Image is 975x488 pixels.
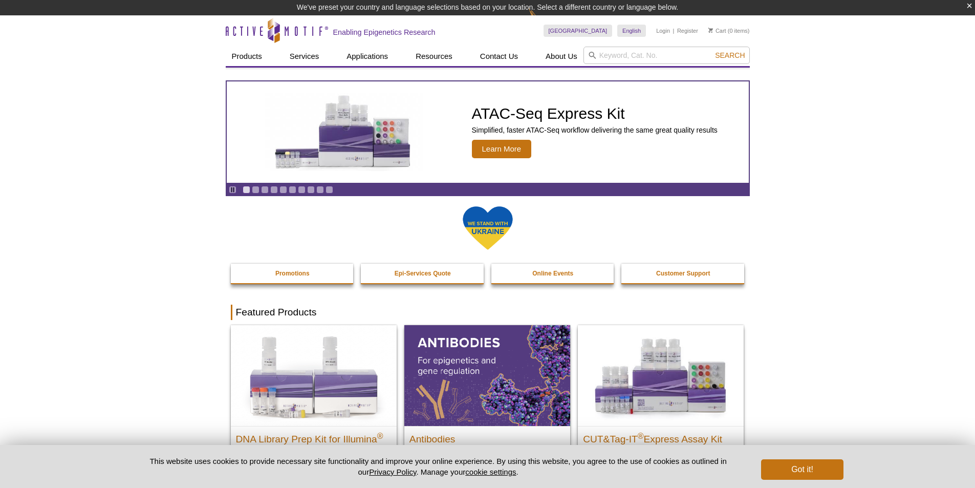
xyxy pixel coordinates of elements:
h2: CUT&Tag-IT Express Assay Kit [583,429,739,444]
sup: ® [377,431,383,440]
a: Go to slide 8 [307,186,315,194]
a: Resources [409,47,459,66]
strong: Customer Support [656,270,710,277]
a: Go to slide 4 [270,186,278,194]
a: Register [677,27,698,34]
a: Applications [340,47,394,66]
button: Got it! [761,459,843,480]
button: Search [712,51,748,60]
a: Go to slide 5 [279,186,287,194]
a: Contact Us [474,47,524,66]
article: ATAC-Seq Express Kit [227,81,749,183]
span: Search [715,51,745,59]
img: DNA Library Prep Kit for Illumina [231,325,397,426]
a: ATAC-Seq Express Kit ATAC-Seq Express Kit Simplified, faster ATAC-Seq workflow delivering the sam... [227,81,749,183]
a: Go to slide 2 [252,186,259,194]
a: Services [284,47,326,66]
a: Online Events [491,264,615,283]
a: Promotions [231,264,355,283]
button: cookie settings [465,468,516,476]
img: Your Cart [708,28,713,33]
p: Simplified, faster ATAC-Seq workflow delivering the same great quality results [472,125,718,135]
a: Customer Support [621,264,745,283]
a: Go to slide 6 [289,186,296,194]
li: (0 items) [708,25,750,37]
a: Go to slide 7 [298,186,306,194]
h2: DNA Library Prep Kit for Illumina [236,429,392,444]
a: Go to slide 3 [261,186,269,194]
a: Cart [708,27,726,34]
a: Privacy Policy [369,468,416,476]
a: All Antibodies Antibodies Application-tested antibodies for ChIP, CUT&Tag, and CUT&RUN. [404,325,570,480]
a: Go to slide 9 [316,186,324,194]
img: ATAC-Seq Express Kit [259,93,428,171]
input: Keyword, Cat. No. [583,47,750,64]
a: Login [656,27,670,34]
strong: Promotions [275,270,310,277]
h2: Enabling Epigenetics Research [333,28,436,37]
a: Go to slide 10 [326,186,333,194]
img: CUT&Tag-IT® Express Assay Kit [578,325,744,426]
a: English [617,25,646,37]
a: Products [226,47,268,66]
h2: Antibodies [409,429,565,444]
img: We Stand With Ukraine [462,205,513,251]
a: CUT&Tag-IT® Express Assay Kit CUT&Tag-IT®Express Assay Kit Less variable and higher-throughput ge... [578,325,744,480]
strong: Epi-Services Quote [395,270,451,277]
img: All Antibodies [404,325,570,426]
a: Go to slide 1 [243,186,250,194]
a: About Us [539,47,583,66]
h2: Featured Products [231,305,745,320]
p: This website uses cookies to provide necessary site functionality and improve your online experie... [132,456,745,477]
span: Learn More [472,140,532,158]
li: | [673,25,675,37]
img: Change Here [529,8,556,32]
a: Epi-Services Quote [361,264,485,283]
sup: ® [638,431,644,440]
strong: Online Events [532,270,573,277]
h2: ATAC-Seq Express Kit [472,106,718,121]
a: Toggle autoplay [229,186,236,194]
a: [GEOGRAPHIC_DATA] [544,25,613,37]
